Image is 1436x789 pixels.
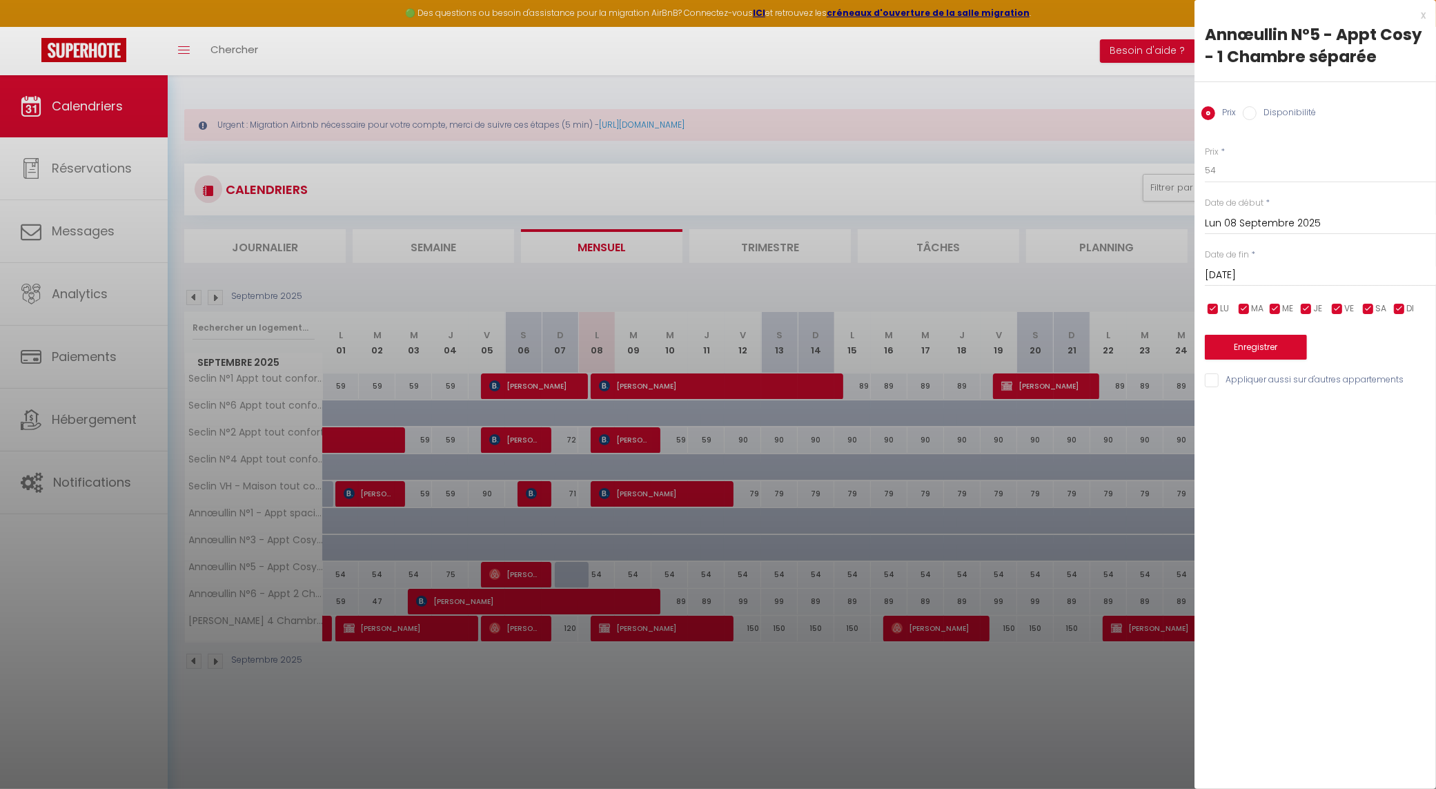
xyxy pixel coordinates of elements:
[1313,302,1322,315] span: JE
[1257,106,1316,121] label: Disponibilité
[1205,23,1426,68] div: Annœullin N°5 - Appt Cosy - 1 Chambre séparée
[1194,7,1426,23] div: x
[1282,302,1293,315] span: ME
[1205,335,1307,360] button: Enregistrer
[1251,302,1263,315] span: MA
[1220,302,1229,315] span: LU
[1344,302,1354,315] span: VE
[11,6,52,47] button: Ouvrir le widget de chat LiveChat
[1375,302,1386,315] span: SA
[1215,106,1236,121] label: Prix
[1205,146,1219,159] label: Prix
[1205,249,1249,262] label: Date de fin
[1205,197,1263,210] label: Date de début
[1406,302,1414,315] span: DI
